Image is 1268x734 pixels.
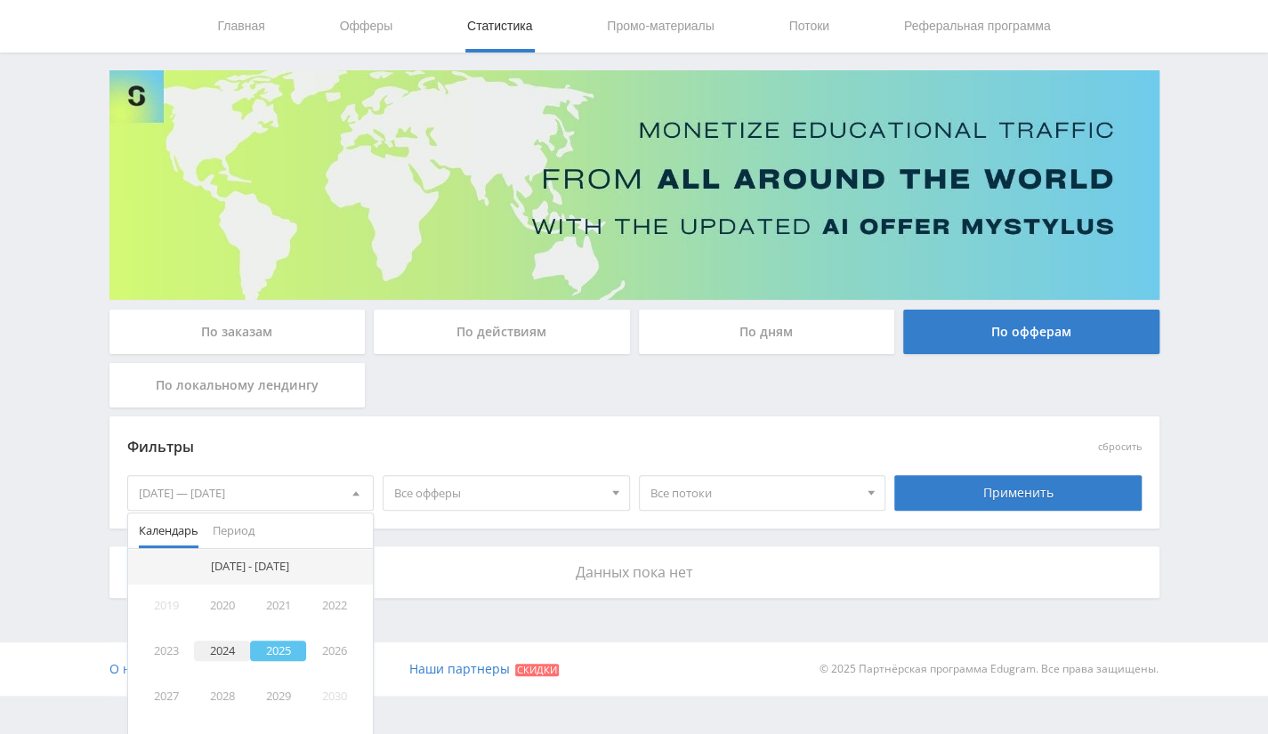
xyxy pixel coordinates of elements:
span: Период [213,513,254,548]
div: 2026 [306,641,362,661]
div: По действиям [374,310,630,354]
p: Данных пока нет [127,564,1142,580]
div: [DATE] — [DATE] [128,476,374,510]
div: 2022 [306,595,362,616]
span: Скидки [515,664,559,676]
span: Все потоки [650,476,859,510]
div: По локальному лендингу [109,363,366,407]
div: 2028 [194,686,250,706]
div: 2030 [306,686,362,706]
span: Календарь [139,513,198,548]
span: О нас [109,660,144,677]
a: О нас [109,642,144,696]
div: 2019 [139,595,195,616]
div: 2029 [250,686,306,706]
span: Все офферы [394,476,602,510]
div: [DATE] - [DATE] [204,560,296,574]
div: 2020 [194,595,250,616]
div: Фильтры [127,434,886,461]
div: Применить [894,475,1142,511]
span: Наши партнеры [409,660,510,677]
button: Период [206,513,262,548]
div: 2024 [194,641,250,661]
div: По офферам [903,310,1159,354]
button: сбросить [1098,441,1142,453]
button: Календарь [132,513,206,548]
div: 2023 [139,641,195,661]
div: 2021 [250,595,306,616]
div: По дням [639,310,895,354]
div: По заказам [109,310,366,354]
img: Banner [109,70,1159,300]
a: Наши партнеры Скидки [409,642,559,696]
div: 2027 [139,686,195,706]
div: © 2025 Партнёрская программа Edugram. Все права защищены. [642,642,1159,696]
div: 2025 [250,641,306,661]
